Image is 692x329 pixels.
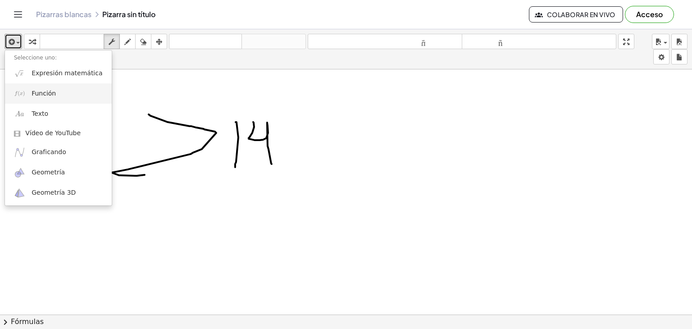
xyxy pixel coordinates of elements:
button: tamaño_del_formato [308,34,462,49]
a: Texto [5,104,112,124]
font: tamaño_del_formato [310,37,460,46]
a: Función [5,83,112,104]
button: tamaño_del_formato [462,34,616,49]
a: Geometría [5,163,112,183]
button: deshacer [169,34,242,49]
font: Fórmulas [11,317,44,326]
img: ggb-3d.svg [14,187,25,199]
img: ggb-geometry.svg [14,167,25,178]
img: f_x.png [14,88,25,99]
img: ggb-graphing.svg [14,146,25,158]
a: Pizarras blancas [36,10,91,19]
img: Aa.png [14,108,25,119]
button: Colaborar en vivo [529,6,623,23]
font: Pizarras blancas [36,9,91,19]
font: tamaño_del_formato [464,37,614,46]
font: Geometría [32,169,65,176]
font: Seleccione uno: [14,55,57,61]
font: Expresión matemática [32,69,102,77]
a: Expresión matemática [5,63,112,83]
font: teclado [42,37,102,46]
font: rehacer [244,37,304,46]
font: Acceso [636,9,663,19]
font: deshacer [171,37,240,46]
font: Geometría 3D [32,189,76,196]
font: Texto [32,110,48,117]
button: teclado [40,34,104,49]
font: Función [32,90,56,97]
a: Vídeo de YouTube [5,124,112,142]
button: Acceso [625,6,674,23]
a: Graficando [5,142,112,162]
a: Geometría 3D [5,183,112,203]
img: sqrt_x.png [14,68,25,79]
font: Colaborar en vivo [547,10,615,18]
button: rehacer [241,34,306,49]
font: Vídeo de YouTube [25,129,81,137]
button: Cambiar navegación [11,7,25,22]
font: Graficando [32,148,66,155]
